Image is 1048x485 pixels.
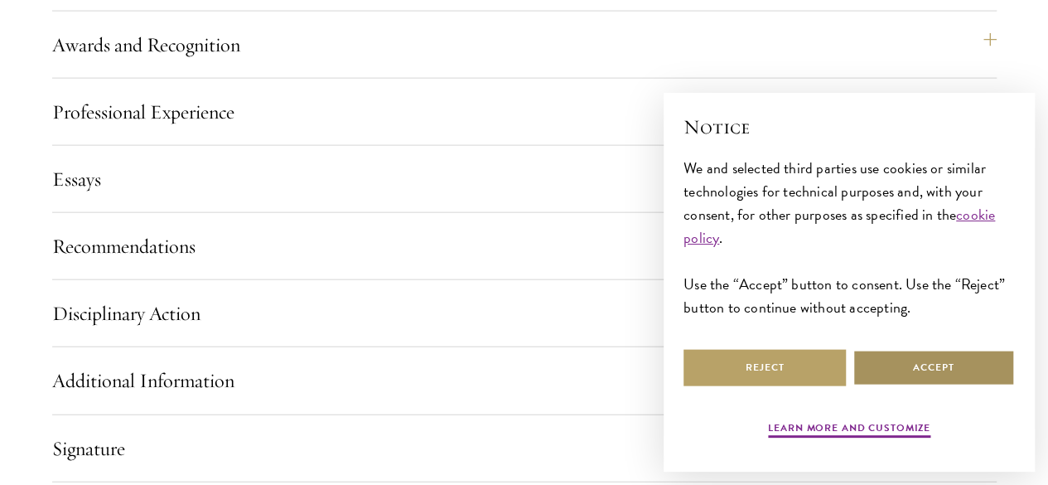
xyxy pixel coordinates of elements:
button: Additional Information [52,361,997,400]
div: We and selected third parties use cookies or similar technologies for technical purposes and, wit... [683,157,1015,320]
button: Disciplinary Action [52,293,997,333]
h2: Notice [683,113,1015,141]
button: Professional Experience [52,92,997,132]
button: Awards and Recognition [52,25,997,65]
button: Reject [683,349,846,386]
button: Essays [52,159,997,199]
button: Accept [852,349,1015,386]
button: Recommendations [52,226,997,266]
button: Signature [52,429,997,468]
button: Learn more and customize [768,420,930,440]
a: cookie policy [683,203,995,249]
